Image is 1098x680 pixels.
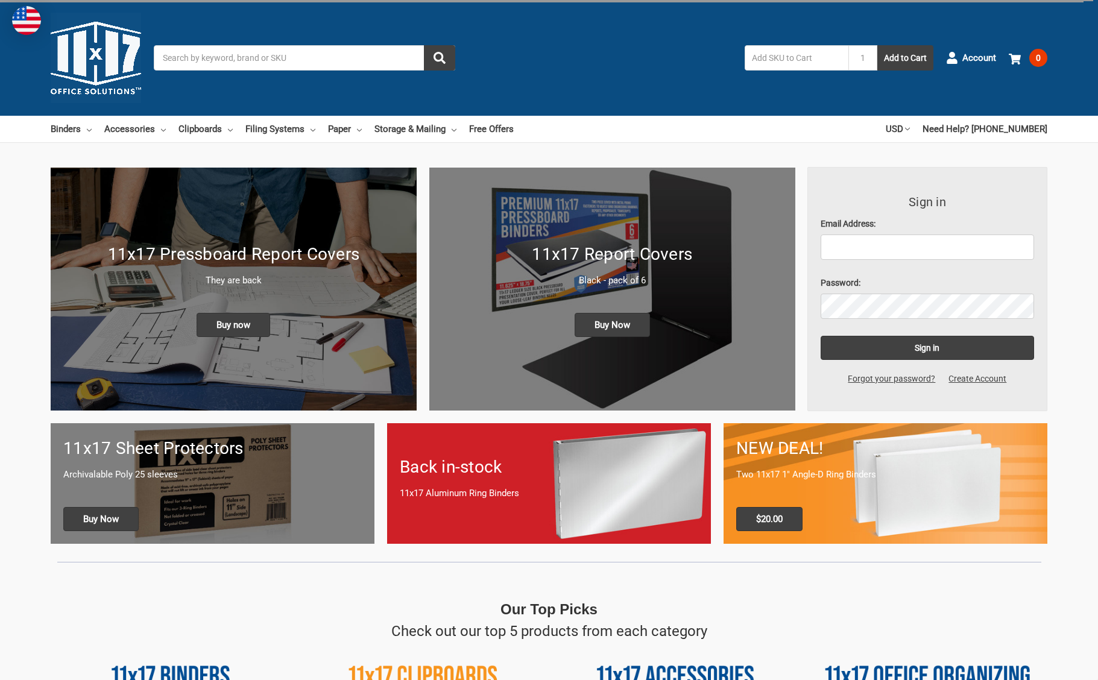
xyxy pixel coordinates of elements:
span: Buy Now [63,507,139,531]
img: New 11x17 Pressboard Binders [51,168,417,411]
a: Clipboards [178,116,233,142]
h3: Sign in [821,193,1035,211]
label: Password: [821,277,1035,289]
span: Buy Now [575,313,650,337]
a: Filing Systems [245,116,315,142]
button: Add to Cart [877,45,933,71]
p: Our Top Picks [500,599,598,620]
a: 11x17 Binder 2-pack only $20.00 NEW DEAL! Two 11x17 1" Angle-D Ring Binders $20.00 [724,423,1047,543]
a: Create Account [942,373,1013,385]
img: duty and tax information for United States [12,6,41,35]
span: Account [962,51,996,65]
a: Need Help? [PHONE_NUMBER] [923,116,1047,142]
label: Email Address: [821,218,1035,230]
a: Account [946,42,996,74]
h1: 11x17 Report Covers [442,242,783,267]
h1: NEW DEAL! [736,436,1035,461]
img: 11x17.com [51,13,141,103]
h1: Back in-stock [400,455,698,480]
p: 11x17 Aluminum Ring Binders [400,486,698,500]
span: Buy now [197,313,270,337]
a: Free Offers [469,116,514,142]
h1: 11x17 Pressboard Report Covers [63,242,404,267]
a: 11x17 Report Covers 11x17 Report Covers Black - pack of 6 Buy Now [429,168,795,411]
p: Two 11x17 1" Angle-D Ring Binders [736,468,1035,482]
a: Forgot your password? [841,373,942,385]
a: 11x17 sheet protectors 11x17 Sheet Protectors Archivalable Poly 25 sleeves Buy Now [51,423,374,543]
a: Binders [51,116,92,142]
h1: 11x17 Sheet Protectors [63,436,362,461]
input: Search by keyword, brand or SKU [154,45,455,71]
a: Storage & Mailing [374,116,456,142]
span: $20.00 [736,507,803,531]
a: New 11x17 Pressboard Binders 11x17 Pressboard Report Covers They are back Buy now [51,168,417,411]
a: Paper [328,116,362,142]
a: Back in-stock 11x17 Aluminum Ring Binders [387,423,711,543]
a: USD [886,116,910,142]
p: They are back [63,274,404,288]
p: Black - pack of 6 [442,274,783,288]
img: 11x17 Report Covers [429,168,795,411]
input: Add SKU to Cart [745,45,848,71]
span: 0 [1029,49,1047,67]
a: 0 [1009,42,1047,74]
input: Sign in [821,336,1035,360]
a: Accessories [104,116,166,142]
p: Check out our top 5 products from each category [391,620,707,642]
p: Archivalable Poly 25 sleeves [63,468,362,482]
